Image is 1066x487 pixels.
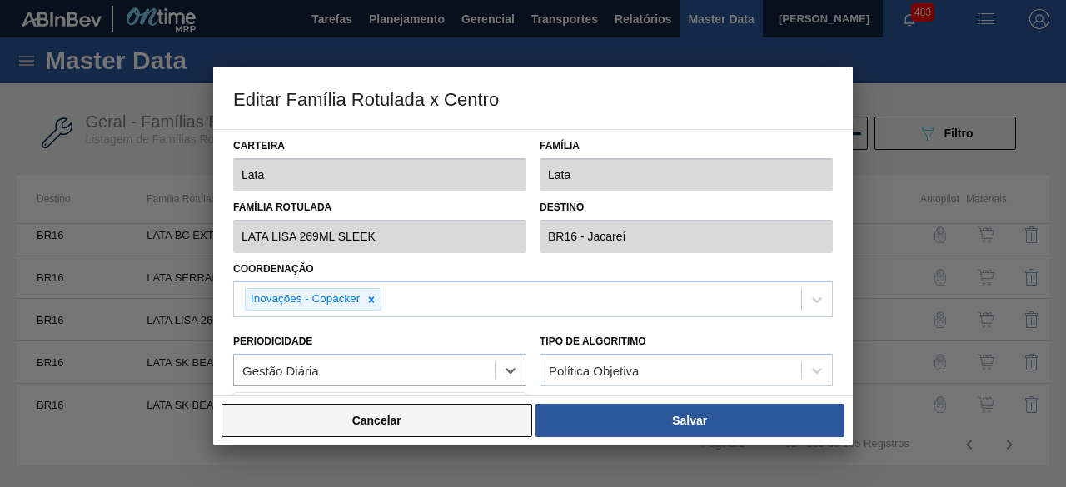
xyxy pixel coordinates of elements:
label: Carteira [233,134,526,158]
label: Periodicidade [233,335,312,347]
label: Destino [540,196,833,220]
label: Coordenação [233,263,314,275]
div: Política Objetiva [549,364,639,378]
label: Família [540,134,833,158]
div: Inovações - Copacker [246,289,362,310]
label: Família Rotulada [233,196,526,220]
button: Salvar [535,404,844,437]
label: Tipo de Algoritimo [540,335,646,347]
h3: Editar Família Rotulada x Centro [213,67,853,130]
div: Gestão Diária [242,364,319,378]
button: Cancelar [222,404,532,437]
